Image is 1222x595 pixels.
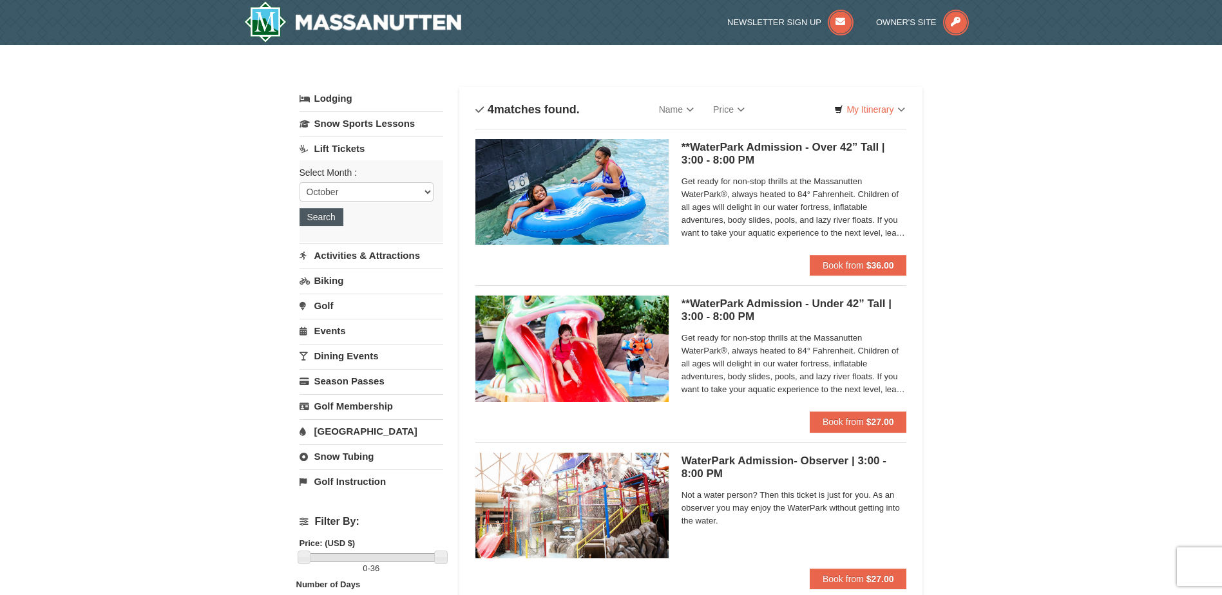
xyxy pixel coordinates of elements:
strong: Price: (USD $) [300,538,356,548]
a: Snow Tubing [300,444,443,468]
h4: Filter By: [300,516,443,527]
a: Name [649,97,703,122]
span: Get ready for non-stop thrills at the Massanutten WaterPark®, always heated to 84° Fahrenheit. Ch... [682,175,907,240]
a: My Itinerary [826,100,913,119]
a: Newsletter Sign Up [727,17,854,27]
label: Select Month : [300,166,434,179]
a: Season Passes [300,369,443,393]
label: - [300,562,443,575]
button: Book from $36.00 [810,255,907,276]
span: 36 [370,563,379,573]
span: Book from [823,574,864,584]
strong: $27.00 [866,417,894,427]
button: Book from $27.00 [810,569,907,589]
a: Lift Tickets [300,137,443,160]
a: Golf Instruction [300,469,443,493]
a: [GEOGRAPHIC_DATA] [300,419,443,443]
a: Snow Sports Lessons [300,111,443,135]
img: 6619917-1062-d161e022.jpg [475,296,669,401]
a: Lodging [300,87,443,110]
strong: Number of Days [296,580,361,589]
a: Golf Membership [300,394,443,418]
span: 4 [488,103,494,116]
a: Activities & Attractions [300,243,443,267]
span: Owner's Site [876,17,937,27]
span: Book from [823,260,864,270]
h4: matches found. [475,103,580,116]
h5: WaterPark Admission- Observer | 3:00 - 8:00 PM [682,455,907,480]
img: 6619917-1066-60f46fa6.jpg [475,453,669,558]
a: Events [300,319,443,343]
strong: $27.00 [866,574,894,584]
span: Book from [823,417,864,427]
span: Not a water person? Then this ticket is just for you. As an observer you may enjoy the WaterPark ... [682,489,907,527]
img: Massanutten Resort Logo [244,1,462,42]
button: Book from $27.00 [810,411,907,432]
a: Biking [300,269,443,292]
a: Owner's Site [876,17,969,27]
h5: **WaterPark Admission - Over 42” Tall | 3:00 - 8:00 PM [682,141,907,167]
a: Dining Events [300,344,443,368]
img: 6619917-1058-293f39d8.jpg [475,139,669,245]
strong: $36.00 [866,260,894,270]
button: Search [300,208,343,226]
span: 0 [363,563,367,573]
a: Golf [300,294,443,317]
span: Newsletter Sign Up [727,17,821,27]
a: Price [703,97,754,122]
a: Massanutten Resort [244,1,462,42]
span: Get ready for non-stop thrills at the Massanutten WaterPark®, always heated to 84° Fahrenheit. Ch... [682,332,907,396]
h5: **WaterPark Admission - Under 42” Tall | 3:00 - 8:00 PM [682,297,907,323]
